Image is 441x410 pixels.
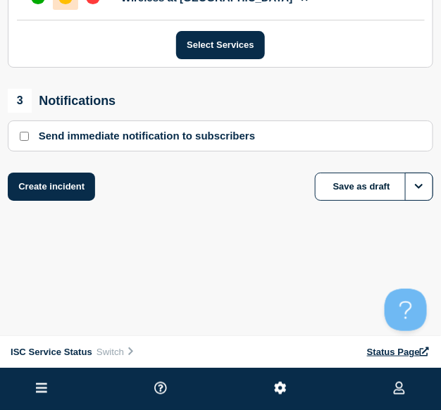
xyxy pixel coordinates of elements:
[8,89,32,113] span: 3
[385,289,427,331] iframe: Help Scout Beacon - Open
[11,347,92,357] span: ISC Service Status
[8,173,95,201] button: Create incident
[315,173,433,201] button: Save as draft
[39,130,256,143] p: Send immediate notification to subscribers
[176,31,264,59] button: Select Services
[92,346,139,358] button: Switch
[367,347,430,357] a: Status Page
[405,173,433,201] button: Options
[8,89,433,113] div: Notifications
[20,132,29,141] input: Send immediate notification to subscribers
